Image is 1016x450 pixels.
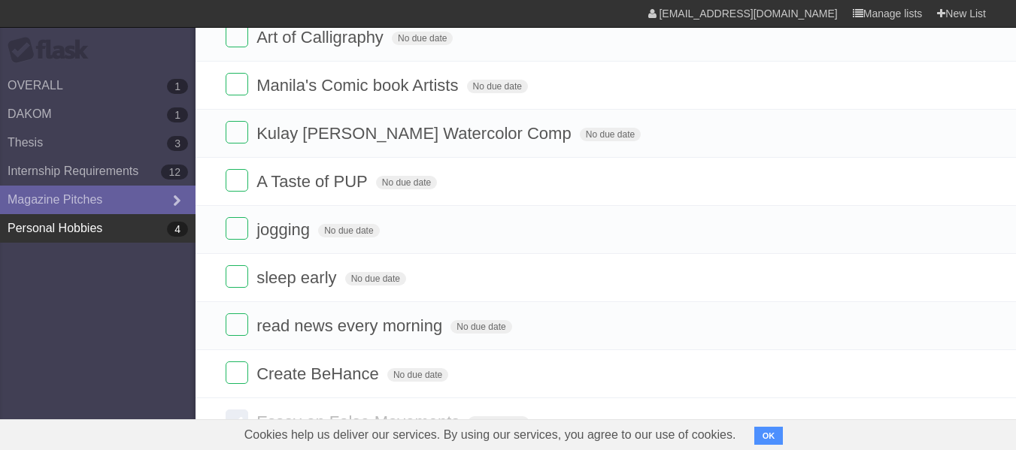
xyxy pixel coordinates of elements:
span: A Taste of PUP [256,172,372,191]
button: OK [754,427,784,445]
span: No due date [467,80,528,93]
div: Flask [8,37,98,64]
label: Done [226,265,248,288]
label: Done [226,73,248,95]
span: Manila's Comic book Artists [256,76,462,95]
label: Done [226,25,248,47]
span: Art of Calligraphy [256,28,387,47]
span: jogging [256,220,314,239]
span: No due date [392,32,453,45]
span: No due date [376,176,437,189]
b: 3 [167,136,188,151]
label: Done [226,409,248,432]
span: Essay on False Movements [256,412,463,431]
label: Done [226,361,248,384]
span: No due date [450,320,511,334]
b: 1 [167,79,188,94]
span: Cookies help us deliver our services. By using our services, you agree to our use of cookies. [229,420,751,450]
span: Create BeHance [256,364,383,383]
span: Kulay [PERSON_NAME] Watercolor Comp [256,124,575,143]
b: 4 [167,222,188,237]
label: Done [226,217,248,240]
label: Done [226,169,248,192]
span: read news every morning [256,316,446,335]
span: No due date [580,128,641,141]
span: sleep early [256,268,340,287]
b: 12 [161,165,188,180]
span: No due date [345,272,406,285]
span: No due date [318,224,379,237]
b: 1 [167,107,188,122]
label: Done [226,121,248,143]
label: Done [226,313,248,336]
span: No due date [468,416,529,430]
span: No due date [387,368,448,382]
